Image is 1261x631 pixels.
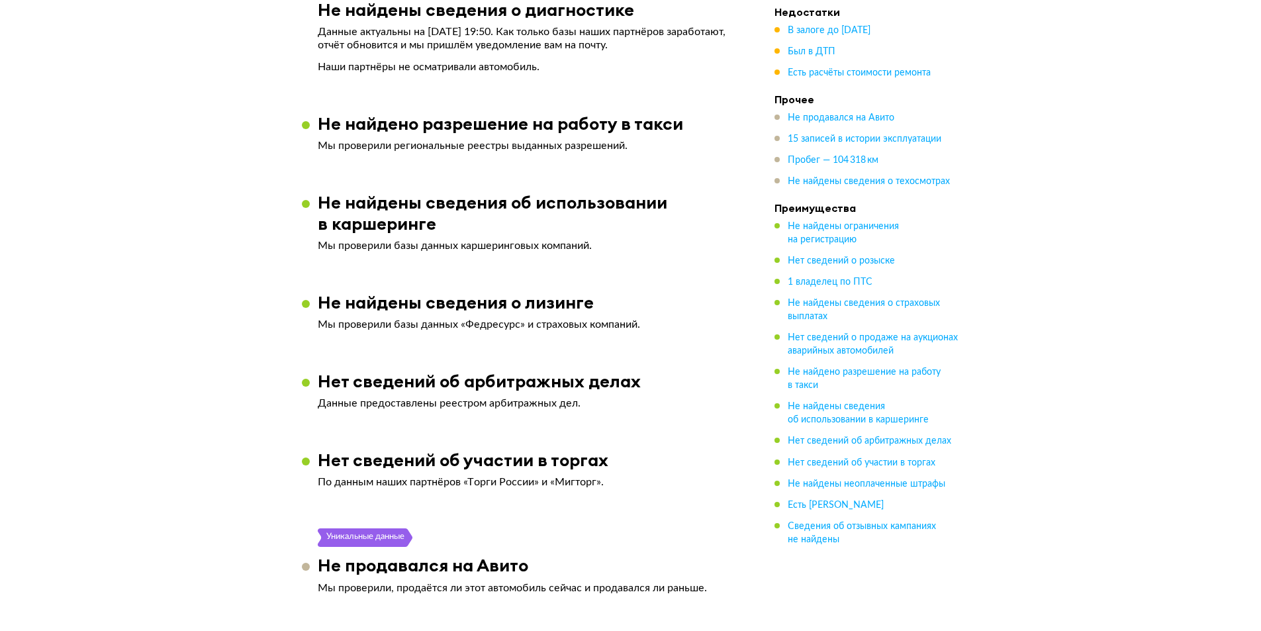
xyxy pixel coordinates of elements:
[788,479,945,488] span: Не найдены неоплаченные штрафы
[788,333,958,356] span: Нет сведений о продаже на аукционах аварийных автомобилей
[318,292,594,313] h3: Не найдены сведения о лизинге
[788,500,884,509] span: Есть [PERSON_NAME]
[318,318,735,331] p: Мы проверили базы данных «Федресурс» и страховых компаний.
[788,177,950,186] span: Не найдены сведения о техосмотрах
[788,222,899,244] span: Не найдены ограничения на регистрацию
[788,134,941,144] span: 15 записей в истории эксплуатации
[774,5,960,19] h4: Недостатки
[318,555,528,575] h3: Не продавался на Авито
[318,113,683,134] h3: Не найдено разрешение на работу в такси
[788,113,894,122] span: Не продавался на Авито
[318,25,735,52] p: Данные актуальны на [DATE] 19:50. Как только базы наших партнёров заработают, отчёт обновится и м...
[318,581,735,595] p: Мы проверили, продаётся ли этот автомобиль сейчас и продавался ли раньше.
[788,68,931,77] span: Есть расчёты стоимости ремонта
[788,458,935,467] span: Нет сведений об участии в торгах
[788,256,895,266] span: Нет сведений о розыске
[774,201,960,215] h4: Преимущества
[788,299,940,321] span: Не найдены сведения о страховых выплатах
[788,521,936,544] span: Сведения об отзывных кампаниях не найдены
[788,156,878,165] span: Пробег — 104 318 км
[788,277,872,287] span: 1 владелец по ПТС
[788,26,870,35] span: В залоге до [DATE]
[318,371,641,391] h3: Нет сведений об арбитражных делах
[318,192,751,233] h3: Не найдены сведения об использовании в каршеринге
[788,402,929,424] span: Не найдены сведения об использовании в каршеринге
[774,93,960,106] h4: Прочее
[788,47,835,56] span: Был в ДТП
[318,239,735,252] p: Мы проверили базы данных каршеринговых компаний.
[318,397,735,410] p: Данные предоставлены реестром арбитражных дел.
[318,60,735,73] p: Наши партнёры не осматривали автомобиль.
[318,450,608,470] h3: Нет сведений об участии в торгах
[318,475,735,489] p: По данным наших партнёров «Торги России» и «Мигторг».
[788,436,951,446] span: Нет сведений об арбитражных делах
[788,367,941,390] span: Не найдено разрешение на работу в такси
[318,139,735,152] p: Мы проверили региональные реестры выданных разрешений.
[326,528,405,547] div: Уникальные данные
